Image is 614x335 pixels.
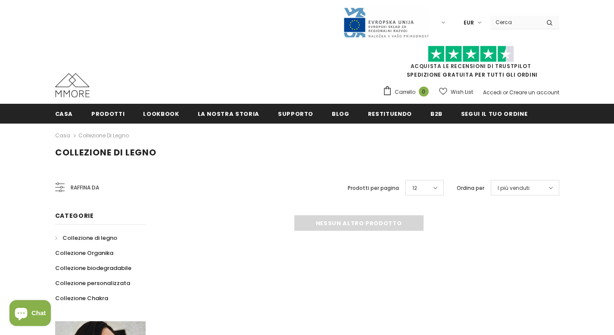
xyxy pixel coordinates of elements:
img: Javni Razpis [343,7,429,38]
a: Javni Razpis [343,19,429,26]
a: Casa [55,104,73,123]
span: B2B [430,110,443,118]
label: Prodotti per pagina [348,184,399,192]
img: Fidati di Pilot Stars [428,46,514,62]
a: La nostra storia [198,104,259,123]
span: Blog [332,110,349,118]
a: Accedi [483,89,502,96]
span: Segui il tuo ordine [461,110,527,118]
a: Collezione personalizzata [55,276,130,291]
a: Wish List [439,84,473,99]
span: Raffina da [71,183,99,192]
span: La nostra storia [198,110,259,118]
span: Collezione Organika [55,249,113,257]
span: Collezione Chakra [55,294,108,302]
span: Wish List [451,88,473,96]
span: Collezione di legno [55,146,156,158]
a: Collezione di legno [78,132,129,139]
label: Ordina per [457,184,484,192]
a: B2B [430,104,443,123]
span: EUR [464,19,474,27]
a: Carrello 0 [383,86,433,99]
span: Collezione di legno [62,234,117,242]
a: Segui il tuo ordine [461,104,527,123]
a: supporto [278,104,313,123]
span: 0 [419,87,429,96]
span: 12 [412,184,417,192]
img: Casi MMORE [55,73,90,97]
a: Collezione Organika [55,245,113,261]
a: Casa [55,130,70,141]
span: or [503,89,508,96]
a: Collezione biodegradabile [55,261,131,276]
span: Collezione biodegradabile [55,264,131,272]
input: Search Site [490,16,540,28]
a: Prodotti [91,104,125,123]
a: Creare un account [509,89,559,96]
span: Casa [55,110,73,118]
a: Acquista le recensioni di TrustPilot [411,62,531,70]
a: Restituendo [368,104,412,123]
a: Collezione Chakra [55,291,108,306]
inbox-online-store-chat: Shopify online store chat [7,300,53,328]
span: SPEDIZIONE GRATUITA PER TUTTI GLI ORDINI [383,50,559,78]
span: I più venduti [498,184,530,192]
a: Lookbook [143,104,179,123]
span: Collezione personalizzata [55,279,130,287]
span: Carrello [395,88,415,96]
a: Collezione di legno [55,230,117,245]
span: Prodotti [91,110,125,118]
span: Restituendo [368,110,412,118]
a: Blog [332,104,349,123]
span: Lookbook [143,110,179,118]
span: supporto [278,110,313,118]
span: Categorie [55,211,94,220]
